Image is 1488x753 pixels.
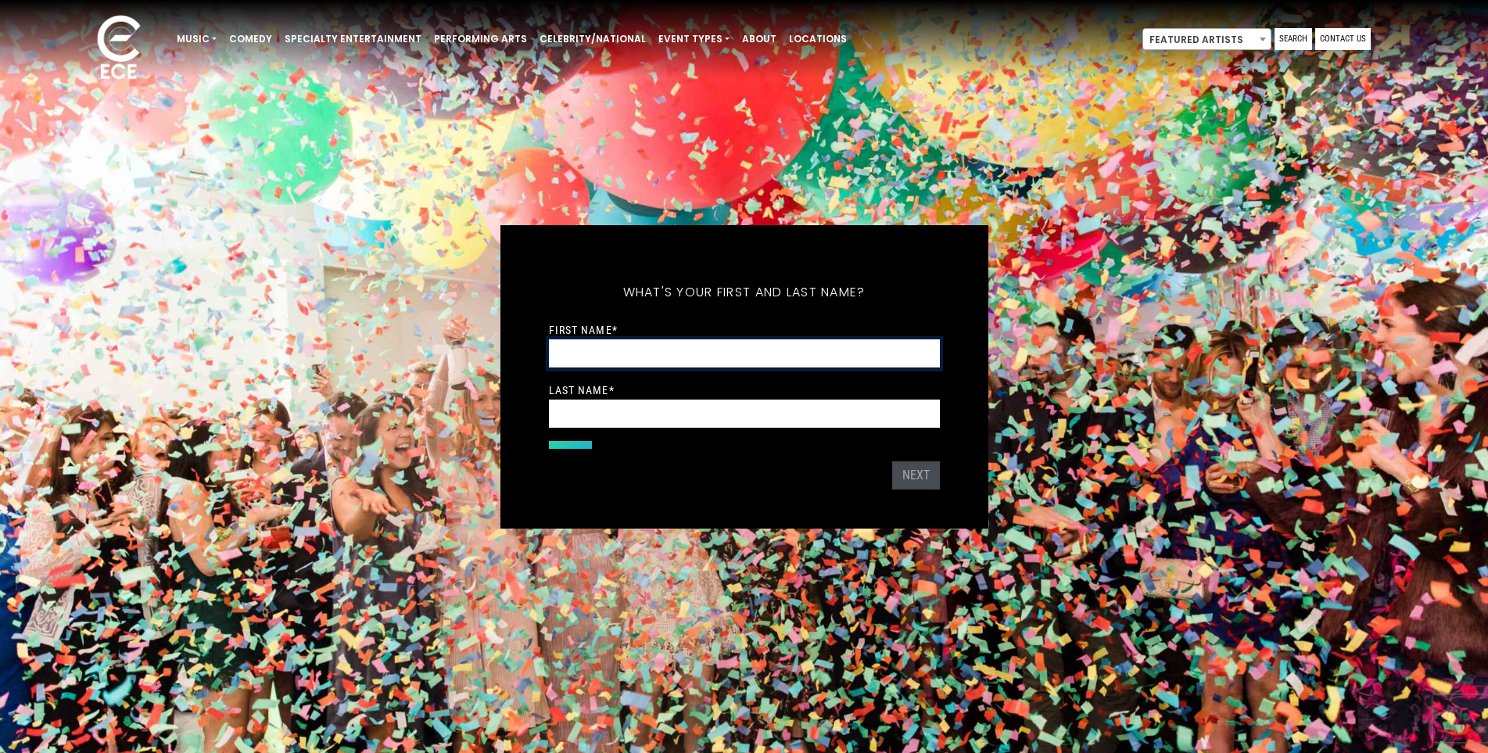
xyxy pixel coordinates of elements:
[549,264,940,321] h5: What's your first and last name?
[80,11,158,87] img: ece_new_logo_whitev2-1.png
[533,26,652,52] a: Celebrity/National
[170,26,223,52] a: Music
[736,26,783,52] a: About
[1143,29,1271,51] span: Featured Artists
[549,323,618,337] label: First Name
[783,26,853,52] a: Locations
[278,26,428,52] a: Specialty Entertainment
[1275,28,1312,50] a: Search
[549,383,615,397] label: Last Name
[652,26,736,52] a: Event Types
[223,26,278,52] a: Comedy
[1142,28,1271,50] span: Featured Artists
[1315,28,1371,50] a: Contact Us
[428,26,533,52] a: Performing Arts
